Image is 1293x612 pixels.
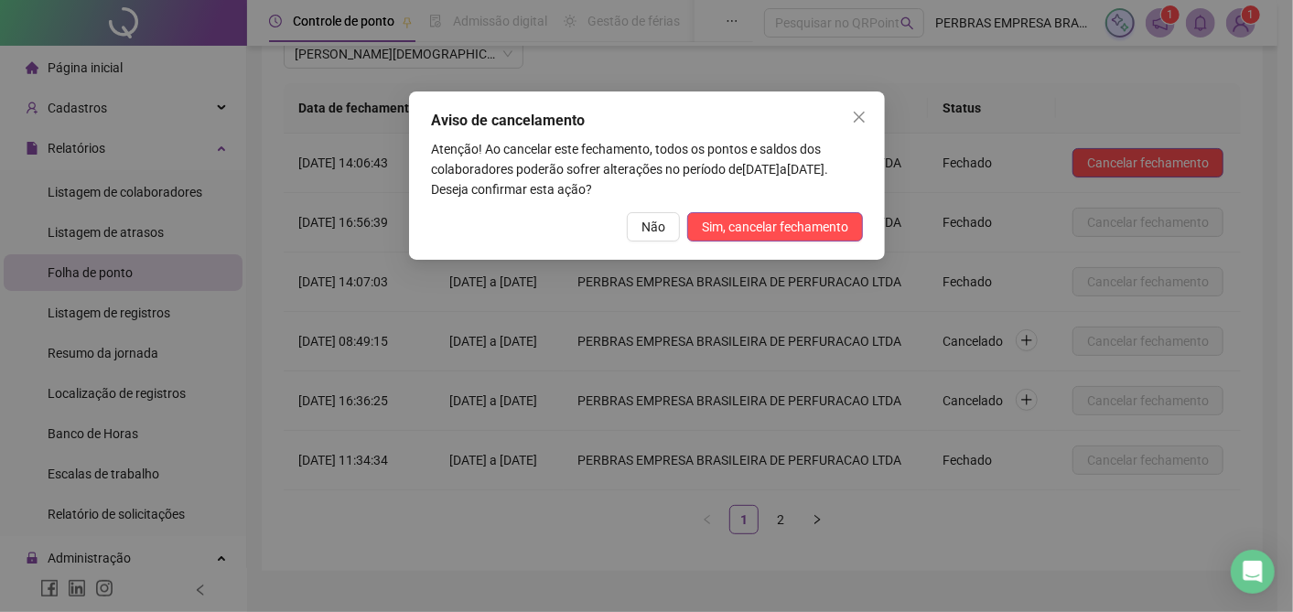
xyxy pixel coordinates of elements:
[1231,550,1275,594] div: Open Intercom Messenger
[702,217,848,237] span: Sim, cancelar fechamento
[641,217,665,237] span: Não
[431,162,828,197] span: . Deseja confirmar esta ação?
[687,212,863,242] button: Sim, cancelar fechamento
[431,142,821,177] span: Atenção! Ao cancelar este fechamento, todos os pontos e saldos dos colaboradores poderão sofrer a...
[845,102,874,132] button: Close
[627,212,680,242] button: Não
[431,112,585,129] span: Aviso de cancelamento
[431,139,863,199] p: [DATE] a [DATE]
[852,110,867,124] span: close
